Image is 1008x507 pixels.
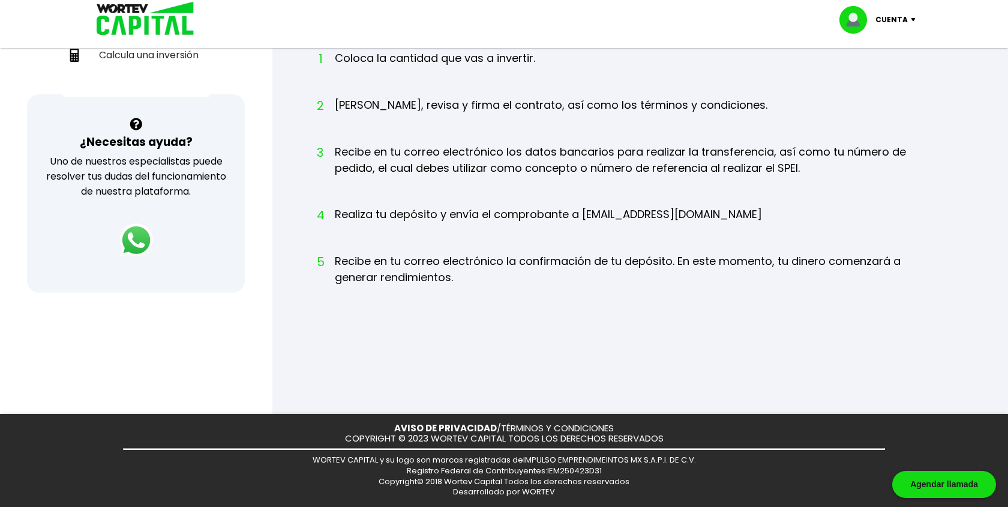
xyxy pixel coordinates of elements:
[394,422,497,434] a: AVISO DE PRIVACIDAD
[839,6,875,34] img: profile-image
[43,154,229,199] p: Uno de nuestros especialistas puede resolver tus dudas del funcionamiento de nuestra plataforma.
[80,133,193,151] h3: ¿Necesitas ayuda?
[317,50,323,68] span: 1
[453,486,555,497] span: Desarrollado por WORTEV
[407,465,602,476] span: Registro Federal de Contribuyentes: IEM250423D31
[68,49,81,62] img: calculadora-icon.17d418c4.svg
[394,424,614,434] p: /
[908,18,924,22] img: icon-down
[317,97,323,115] span: 2
[379,476,629,487] span: Copyright© 2018 Wortev Capital Todos los derechos reservados
[317,206,323,224] span: 4
[335,144,941,199] li: Recibe en tu correo electrónico los datos bancarios para realizar la transferencia, así como tu n...
[345,434,664,444] p: COPYRIGHT © 2023 WORTEV CAPITAL TODOS LOS DERECHOS RESERVADOS
[317,144,323,162] span: 3
[875,11,908,29] p: Cuenta
[335,206,762,245] li: Realiza tu depósito y envía el comprobante a [EMAIL_ADDRESS][DOMAIN_NAME]
[335,50,535,89] li: Coloca la cantidad que vas a invertir.
[313,454,696,466] span: WORTEV CAPITAL y su logo son marcas registradas de IMPULSO EMPRENDIMEINTOS MX S.A.P.I. DE C.V.
[892,471,996,498] div: Agendar llamada
[501,422,614,434] a: TÉRMINOS Y CONDICIONES
[119,223,153,257] img: logos_whatsapp-icon.242b2217.svg
[335,97,767,136] li: [PERSON_NAME], revisa y firma el contrato, así como los términos y condiciones.
[63,43,209,67] a: Calcula una inversión
[317,253,323,271] span: 5
[335,253,941,308] li: Recibe en tu correo electrónico la confirmación de tu depósito. En este momento, tu dinero comenz...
